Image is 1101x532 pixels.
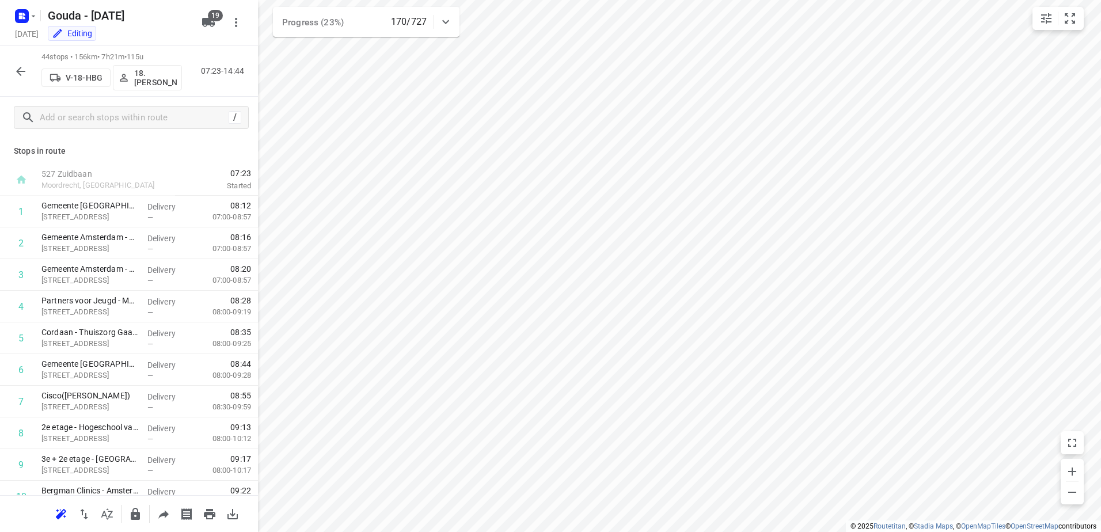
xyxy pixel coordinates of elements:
p: Delivery [147,423,190,434]
p: Delivery [147,391,190,402]
p: 08:00-10:17 [194,465,251,476]
span: 08:16 [230,231,251,243]
span: — [147,371,153,380]
button: 18.[PERSON_NAME] [113,65,182,90]
span: — [147,308,153,317]
p: Delivery [147,233,190,244]
p: Delivery [147,486,190,497]
span: 08:12 [230,200,251,211]
p: Bergman Clinics - Amsterdam MEMIRA - Ogen(Julia van Iperen) [41,485,138,496]
div: 10 [16,491,26,502]
div: 9 [18,459,24,470]
p: Schepenbergweg 39, Amsterdam [41,243,138,254]
p: V-18-HBG [66,73,102,82]
span: 08:35 [230,326,251,338]
p: 18.[PERSON_NAME] [134,69,177,87]
div: 7 [18,396,24,407]
span: — [147,403,153,412]
p: Delivery [147,454,190,466]
p: 08:30-09:59 [194,401,251,413]
li: © 2025 , © , © © contributors [851,522,1096,530]
div: 2 [18,238,24,249]
a: Stadia Maps [914,522,953,530]
span: — [147,245,153,253]
p: Delivery [147,359,190,371]
button: 19 [197,11,220,34]
p: Delivery [147,201,190,212]
p: Schepenbergweg 39, Amsterdam [41,211,138,223]
p: 44 stops • 156km • 7h21m [41,52,182,63]
p: 07:00-08:57 [194,243,251,254]
p: [STREET_ADDRESS] [41,465,138,476]
p: [STREET_ADDRESS] [41,338,138,349]
a: OpenMapTiles [961,522,1005,530]
div: / [229,111,241,124]
div: 8 [18,428,24,439]
div: 1 [18,206,24,217]
span: 08:28 [230,295,251,306]
p: Cisco(Konrad Stankiewicz) [41,390,138,401]
span: 07:23 [175,168,251,179]
span: — [147,213,153,222]
p: Gemeente Amsterdam - THOR - Schepenbergweg(Chef van dienst - Schepenbergweg) [41,231,138,243]
span: 115u [127,52,143,61]
div: Progress (23%)170/727 [273,7,460,37]
span: Reoptimize route [50,508,73,519]
p: 08:00-09:28 [194,370,251,381]
p: [STREET_ADDRESS] [41,401,138,413]
p: Delivery [147,264,190,276]
span: Sort by time window [96,508,119,519]
p: [STREET_ADDRESS] [41,306,138,318]
button: Lock route [124,503,147,526]
span: — [147,466,153,475]
p: Delivery [147,328,190,339]
a: Routetitan [874,522,906,530]
p: Gemeente [GEOGRAPHIC_DATA] - Directie Stadswerken - [GEOGRAPHIC_DATA]([GEOGRAPHIC_DATA] - [GEOGRA... [41,200,138,211]
p: 170/727 [391,15,427,29]
span: Progress (23%) [282,17,344,28]
p: 2e etage - Hogeschool van Amsterdam - Administratief Centrum(Yvon de Vries) [41,421,138,433]
span: • [124,52,127,61]
p: Gemeente Amsterdam - Directie Afval en Grondstoffen - Schepenbergweg(Gerda Klop) [41,263,138,275]
span: Reverse route [73,508,96,519]
div: 3 [18,269,24,280]
span: 19 [208,10,223,21]
span: — [147,340,153,348]
div: 5 [18,333,24,344]
span: 08:20 [230,263,251,275]
p: Moordrecht, [GEOGRAPHIC_DATA] [41,180,161,191]
p: 527 Zuidbaan [41,168,161,180]
p: 3e + 2e etage - Universiteit van Amsterdam ICTS - Hogehilweg 2e + 3e etage(Salima El Messaoudi) [41,453,138,465]
p: 08:00-09:25 [194,338,251,349]
p: 08:00-10:12 [194,433,251,444]
span: 09:17 [230,453,251,465]
p: Meerkerkdreef 25, Amsterdam [41,370,138,381]
span: 09:13 [230,421,251,433]
div: 6 [18,364,24,375]
span: 08:44 [230,358,251,370]
span: 09:22 [230,485,251,496]
span: Share route [152,508,175,519]
p: Delivery [147,296,190,307]
p: Stops in route [14,145,244,157]
p: Partners voor Jeugd - MP Amsterdam Centraal kantoor([PERSON_NAME]) [41,295,138,306]
div: Editing [52,28,92,39]
h5: Gouda - [DATE] [43,6,192,25]
span: Print shipping labels [175,508,198,519]
h5: Project date [10,27,43,40]
span: 08:55 [230,390,251,401]
button: V-18-HBG [41,69,111,87]
p: 07:00-08:57 [194,211,251,223]
span: Download route [221,508,244,519]
p: [STREET_ADDRESS] [41,275,138,286]
p: Gemeente [GEOGRAPHIC_DATA] - Directie Stadswerken - Meerkerkdreef([GEOGRAPHIC_DATA] - [GEOGRAPHIC... [41,358,138,370]
div: small contained button group [1032,7,1084,30]
div: 4 [18,301,24,312]
p: 07:23-14:44 [201,65,249,77]
p: Cordaan - Thuiszorg Gaasperduin(Manon Delput) [41,326,138,338]
p: Started [175,180,251,192]
span: — [147,435,153,443]
p: 07:00-08:57 [194,275,251,286]
p: [STREET_ADDRESS] [41,433,138,444]
span: Print route [198,508,221,519]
